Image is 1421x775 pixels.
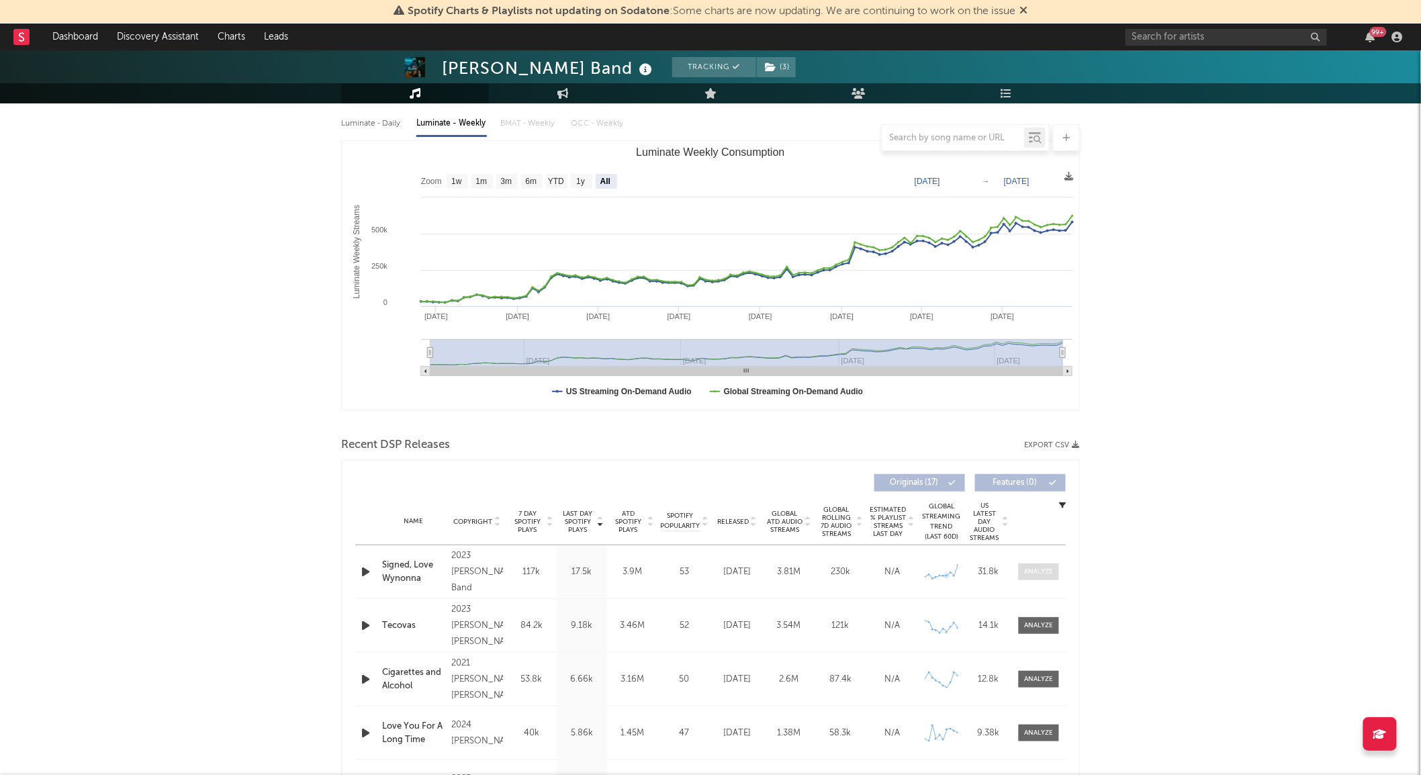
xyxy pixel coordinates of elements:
[526,177,537,187] text: 6m
[766,565,811,579] div: 3.81M
[408,6,670,17] span: Spotify Charts & Playlists not updating on Sodatone
[341,112,403,135] div: Luminate - Daily
[661,565,708,579] div: 53
[870,619,915,633] div: N/A
[870,565,915,579] div: N/A
[453,518,492,526] span: Copyright
[43,24,107,50] a: Dashboard
[560,510,596,534] span: Last Day Spotify Plays
[968,727,1009,740] div: 9.38k
[668,312,691,320] text: [DATE]
[1024,441,1080,449] button: Export CSV
[757,57,796,77] button: (3)
[818,673,863,686] div: 87.4k
[661,673,708,686] div: 50
[451,548,503,596] div: 2023 [PERSON_NAME] Band
[915,177,940,186] text: [DATE]
[766,510,803,534] span: Global ATD Audio Streams
[610,565,654,579] div: 3.9M
[715,673,760,686] div: [DATE]
[984,479,1046,487] span: Features ( 0 )
[421,177,442,187] text: Zoom
[451,655,503,704] div: 2021 [PERSON_NAME] [PERSON_NAME]
[510,619,553,633] div: 84.2k
[818,506,855,538] span: Global Rolling 7D Audio Streams
[968,502,1001,542] span: US Latest Day Audio Streams
[749,312,772,320] text: [DATE]
[1004,177,1029,186] text: [DATE]
[661,511,700,531] span: Spotify Popularity
[874,474,965,492] button: Originals(17)
[510,727,553,740] div: 40k
[208,24,255,50] a: Charts
[560,673,604,686] div: 6.66k
[636,146,784,158] text: Luminate Weekly Consumption
[818,565,863,579] div: 230k
[560,619,604,633] div: 9.18k
[371,262,387,270] text: 250k
[831,312,854,320] text: [DATE]
[610,673,654,686] div: 3.16M
[566,387,692,396] text: US Streaming On-Demand Audio
[921,502,962,542] div: Global Streaming Trend (Last 60D)
[715,619,760,633] div: [DATE]
[560,727,604,740] div: 5.86k
[560,565,604,579] div: 17.5k
[870,673,915,686] div: N/A
[968,673,1009,686] div: 12.8k
[442,57,655,79] div: [PERSON_NAME] Band
[818,727,863,740] div: 58.3k
[476,177,488,187] text: 1m
[510,510,545,534] span: 7 Day Spotify Plays
[548,177,564,187] text: YTD
[982,177,990,186] text: →
[382,559,445,585] a: Signed, Love Wynonna
[587,312,610,320] text: [DATE]
[661,619,708,633] div: 52
[717,518,749,526] span: Released
[408,6,1015,17] span: : Some charts are now updating. We are continuing to work on the issue
[724,387,864,396] text: Global Streaming On-Demand Audio
[382,720,445,746] a: Love You For A Long Time
[510,565,553,579] div: 117k
[451,602,503,650] div: 2023 [PERSON_NAME] [PERSON_NAME]
[968,619,1009,633] div: 14.1k
[870,506,907,538] span: Estimated % Playlist Streams Last Day
[610,619,654,633] div: 3.46M
[371,226,387,234] text: 500k
[382,666,445,692] div: Cigarettes and Alcohol
[818,619,863,633] div: 121k
[1370,27,1387,37] div: 99 +
[416,112,487,135] div: Luminate - Weekly
[610,727,654,740] div: 1.45M
[870,727,915,740] div: N/A
[382,516,445,527] div: Name
[766,727,811,740] div: 1.38M
[451,177,462,187] text: 1w
[341,437,450,453] span: Recent DSP Releases
[766,673,811,686] div: 2.6M
[672,57,756,77] button: Tracking
[255,24,297,50] a: Leads
[610,510,646,534] span: ATD Spotify Plays
[766,619,811,633] div: 3.54M
[715,727,760,740] div: [DATE]
[968,565,1009,579] div: 31.8k
[756,57,796,77] span: ( 3 )
[991,312,1014,320] text: [DATE]
[975,474,1066,492] button: Features(0)
[506,312,530,320] text: [DATE]
[1019,6,1027,17] span: Dismiss
[910,312,933,320] text: [DATE]
[424,312,448,320] text: [DATE]
[883,479,945,487] span: Originals ( 17 )
[715,565,760,579] div: [DATE]
[451,717,503,749] div: 2024 [PERSON_NAME]
[1126,29,1327,46] input: Search for artists
[501,177,512,187] text: 3m
[383,298,387,306] text: 0
[382,619,445,633] a: Tecovas
[510,673,553,686] div: 53.8k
